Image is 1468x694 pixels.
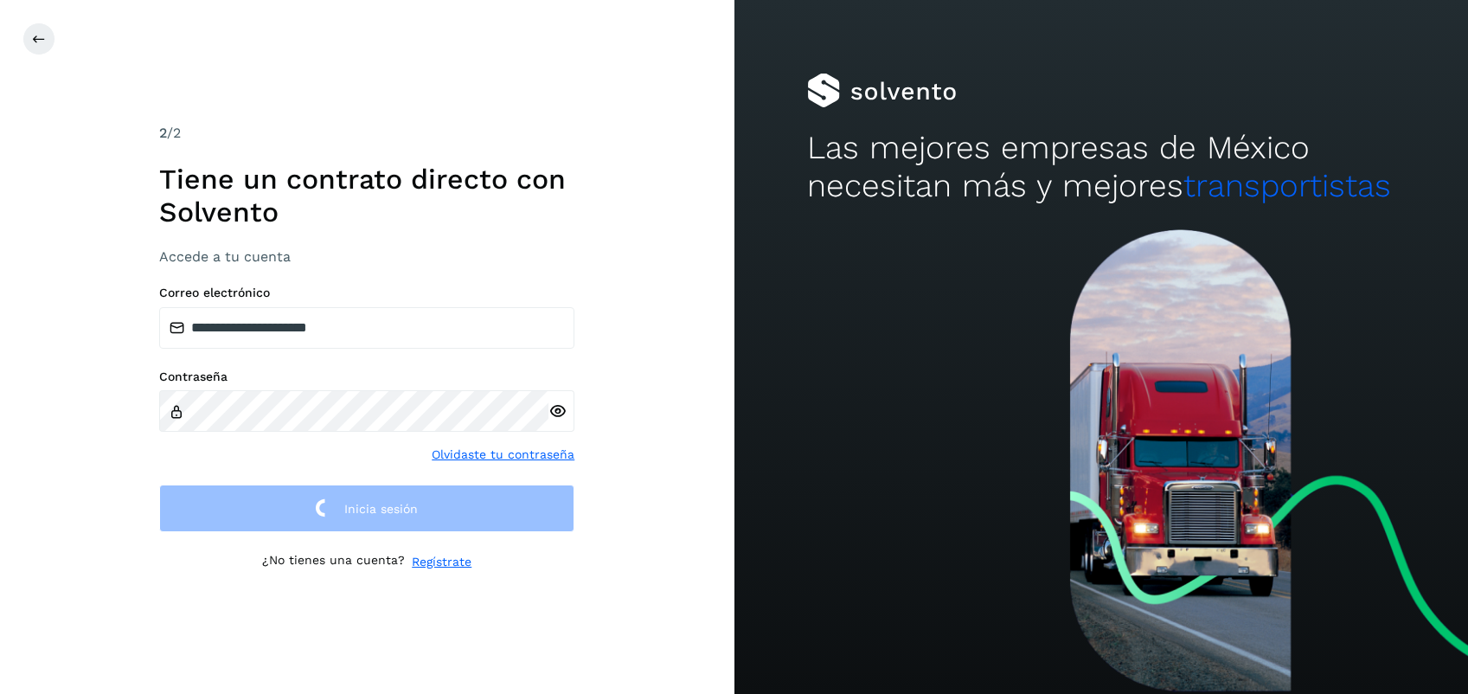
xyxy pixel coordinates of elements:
button: Inicia sesión [159,485,574,532]
a: Olvidaste tu contraseña [432,446,574,464]
div: /2 [159,123,574,144]
a: Regístrate [412,553,471,571]
p: ¿No tienes una cuenta? [262,553,405,571]
label: Correo electrónico [159,286,574,300]
h3: Accede a tu cuenta [159,248,574,265]
span: Inicia sesión [344,503,418,515]
span: 2 [159,125,167,141]
label: Contraseña [159,369,574,384]
span: transportistas [1183,167,1391,204]
h1: Tiene un contrato directo con Solvento [159,163,574,229]
h2: Las mejores empresas de México necesitan más y mejores [807,129,1394,206]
